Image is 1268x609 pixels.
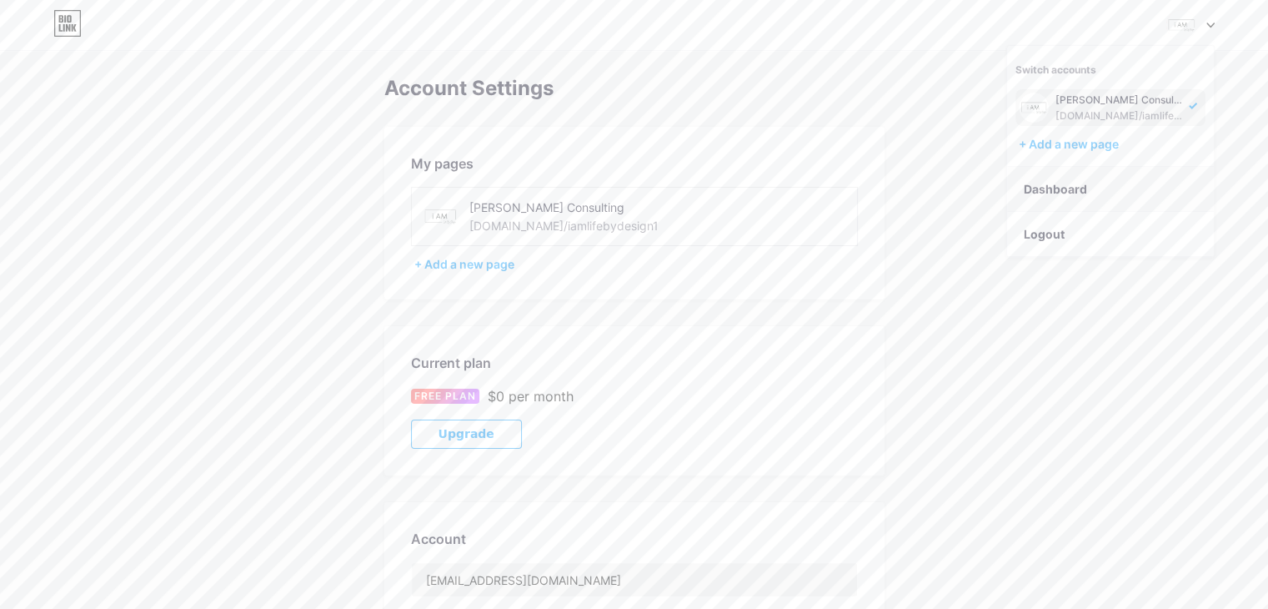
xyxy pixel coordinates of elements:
[469,199,705,216] div: [PERSON_NAME] Consulting
[1007,167,1214,212] a: Dashboard
[1055,109,1184,123] div: [DOMAIN_NAME]/iamlifebydesign1
[411,529,858,549] div: Account
[1007,212,1214,257] li: Logout
[1015,63,1096,76] span: Switch accounts
[1055,93,1184,107] div: [PERSON_NAME] Consulting
[411,420,522,449] button: Upgrade
[1019,93,1049,123] img: iamlifebydesign1
[1019,136,1205,153] div: + Add a new page
[411,154,858,174] div: My pages
[414,256,858,273] div: + Add a new page
[412,563,857,596] input: Email
[422,198,459,235] img: iamlifebydesign1
[414,389,476,404] span: FREE PLAN
[1165,9,1197,41] img: iamlifebydesign1
[384,77,885,100] div: Account Settings
[488,386,574,406] div: $0 per month
[469,217,659,234] div: [DOMAIN_NAME]/iamlifebydesign1
[411,353,858,373] div: Current plan
[439,427,494,441] span: Upgrade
